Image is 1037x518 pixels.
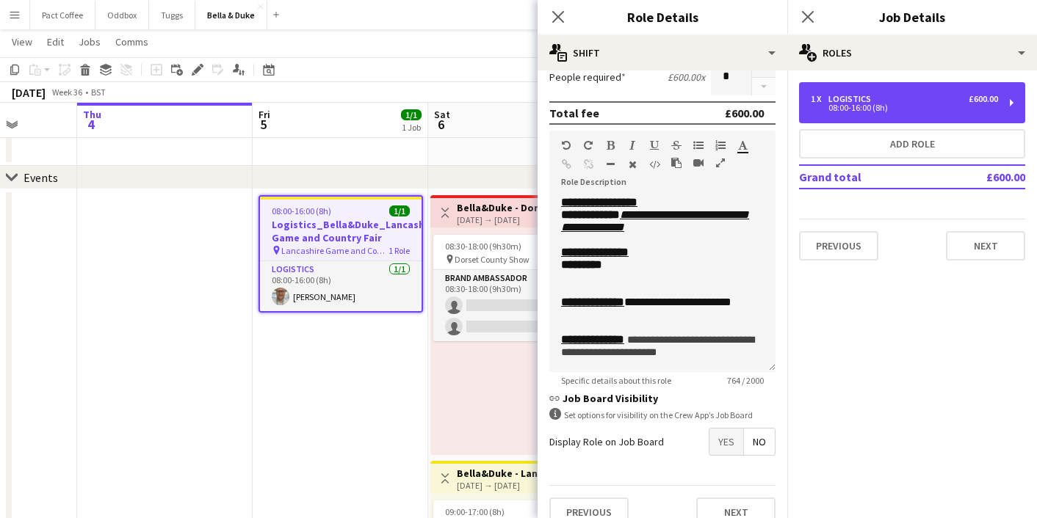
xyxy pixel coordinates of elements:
span: Edit [47,35,64,48]
button: Redo [583,139,593,151]
div: Logistics [828,94,877,104]
h3: Job Details [787,7,1037,26]
span: Dorset County Show [455,254,530,265]
button: Next [946,231,1025,260]
button: HTML Code [649,158,660,170]
span: Specific details about this role [549,375,683,386]
button: Undo [561,139,571,151]
button: Text Color [737,139,748,151]
div: 1 Job [402,122,421,133]
div: £600.00 x [668,70,705,84]
span: Jobs [79,35,101,48]
button: Bold [605,139,615,151]
a: Comms [109,32,154,51]
span: Thu [83,108,101,121]
span: Fri [259,108,270,121]
app-job-card: 08:00-16:00 (8h)1/1Logistics_Bella&Duke_Lancashire Game and Country Fair Lancashire Game and Coun... [259,195,423,313]
div: 08:00-16:00 (8h) [811,104,998,112]
h3: Bella&Duke - Dorset County Show [457,201,566,214]
button: Pact Coffee [30,1,95,29]
div: £600.00 [969,94,998,104]
div: Total fee [549,106,599,120]
span: Week 36 [48,87,85,98]
span: 4 [81,116,101,133]
span: 08:00-16:00 (8h) [272,205,331,216]
button: Unordered List [693,139,704,151]
div: 1 x [811,94,828,104]
span: 1 Role [389,245,410,256]
button: Bella & Duke [195,1,267,29]
td: £600.00 [938,165,1025,189]
button: Horizontal Line [605,158,615,170]
app-card-role: Brand Ambassador0/208:30-18:00 (9h30m) [433,270,598,341]
div: BST [91,87,106,98]
span: 1/1 [401,109,422,120]
button: Clear Formatting [627,158,637,170]
span: 09:00-17:00 (8h) [445,506,505,517]
span: View [12,35,32,48]
button: Ordered List [715,139,726,151]
h3: Bella&Duke - Lancashire Game and Country Fair [457,467,566,480]
span: 08:30-18:00 (9h30m) [445,241,521,252]
button: Paste as plain text [671,157,682,169]
button: Insert video [693,157,704,169]
div: £600.00 [725,106,764,120]
div: [DATE] [12,85,46,100]
span: 5 [256,116,270,133]
div: Events [24,170,58,185]
td: Grand total [799,165,938,189]
a: Jobs [73,32,106,51]
app-card-role: Logistics1/108:00-16:00 (8h)[PERSON_NAME] [260,261,422,311]
a: Edit [41,32,70,51]
label: Display Role on Job Board [549,435,664,448]
span: Sat [434,108,450,121]
button: Underline [649,139,660,151]
button: Italic [627,139,637,151]
button: Add role [799,129,1025,158]
button: Strikethrough [671,139,682,151]
label: People required [549,70,626,84]
button: Tuggs [149,1,195,29]
span: 6 [432,116,450,133]
button: Fullscreen [715,157,726,169]
div: Shift [538,35,787,70]
span: No [744,428,775,455]
div: Set options for visibility on the Crew App’s Job Board [549,408,776,422]
span: Comms [115,35,148,48]
div: [DATE] → [DATE] [457,480,566,491]
div: [DATE] → [DATE] [457,214,566,225]
span: 1/1 [389,205,410,216]
button: Previous [799,231,878,260]
h3: Job Board Visibility [549,392,776,405]
div: Roles [787,35,1037,70]
span: Yes [709,428,743,455]
span: Lancashire Game and Country Fair [281,245,389,256]
button: Oddbox [95,1,149,29]
span: 764 / 2000 [715,375,776,386]
h3: Logistics_Bella&Duke_Lancashire Game and Country Fair [260,218,422,244]
app-job-card: 08:30-18:00 (9h30m)0/2 Dorset County Show1 RoleBrand Ambassador0/208:30-18:00 (9h30m) [433,235,598,341]
h3: Role Details [538,7,787,26]
a: View [6,32,38,51]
